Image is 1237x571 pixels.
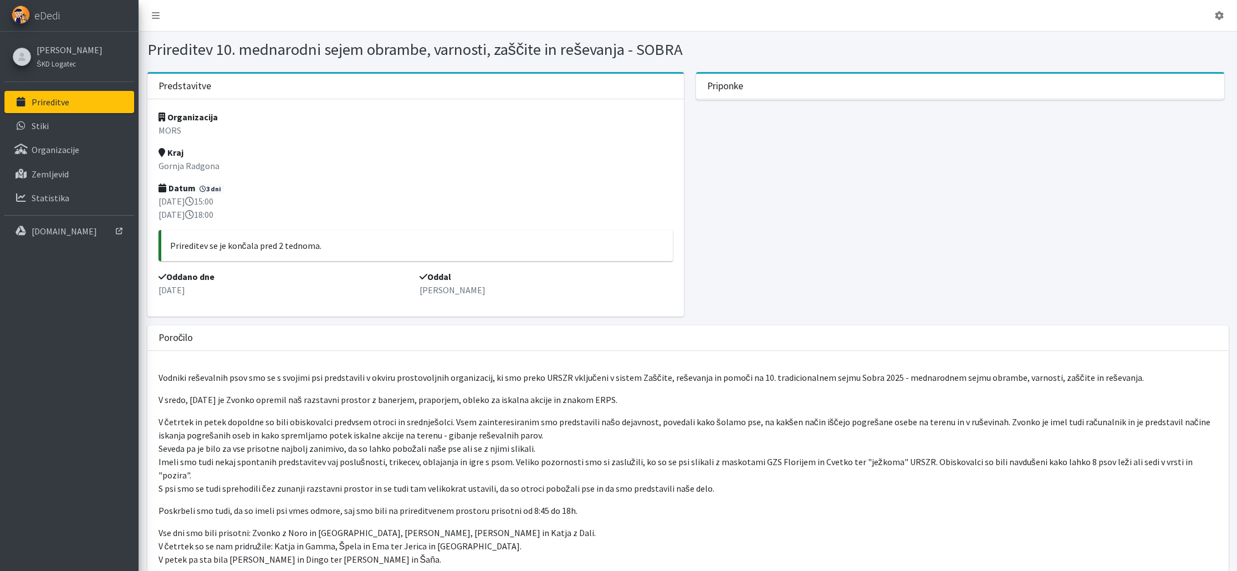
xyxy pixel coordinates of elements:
img: eDedi [12,6,30,24]
h3: Predstavitve [159,80,211,92]
span: 3 dni [197,184,224,194]
p: Gornja Radgona [159,159,673,172]
p: Prireditev se je končala pred 2 tednoma. [170,239,664,252]
p: [DATE] 15:00 [DATE] 18:00 [159,195,673,221]
a: Zemljevid [4,163,134,185]
span: eDedi [34,7,60,24]
p: Vodniki reševalnih psov smo se s svojimi psi predstavili v okviru prostovoljnih organizacij, ki s... [159,371,1218,384]
a: Statistika [4,187,134,209]
strong: Organizacija [159,111,218,123]
strong: Oddano dne [159,271,214,282]
p: [PERSON_NAME] [420,283,673,297]
p: Organizacije [32,144,79,155]
strong: Kraj [159,147,183,158]
h1: Prireditev 10. mednarodni sejem obrambe, varnosti, zaščite in reševanja - SOBRA [147,40,684,59]
p: V četrtek in petek dopoldne so bili obiskovalci predvsem otroci in srednješolci. Vsem zainteresir... [159,415,1218,495]
p: Zemljevid [32,169,69,180]
strong: Datum [159,182,196,193]
p: Stiki [32,120,49,131]
p: [DOMAIN_NAME] [32,226,97,237]
h3: Priponke [707,80,743,92]
a: Organizacije [4,139,134,161]
p: Poskrbeli smo tudi, da so imeli psi vmes odmore, saj smo bili na prireditvenem prostoru prisotni ... [159,504,1218,517]
p: Vse dni smo bili prisotni: Zvonko z Noro in [GEOGRAPHIC_DATA], [PERSON_NAME], [PERSON_NAME] in Ka... [159,526,1218,566]
a: [PERSON_NAME] [37,43,103,57]
a: Prireditve [4,91,134,113]
strong: Oddal [420,271,451,282]
p: MORS [159,124,673,137]
small: ŠKD Logatec [37,59,76,68]
a: ŠKD Logatec [37,57,103,70]
p: [DATE] [159,283,412,297]
h3: Poročilo [159,332,193,344]
a: [DOMAIN_NAME] [4,220,134,242]
p: V sredo, [DATE] je Zvonko opremil naš razstavni prostor z banerjem, praporjem, obleko za iskalna ... [159,393,1218,406]
a: Stiki [4,115,134,137]
p: Prireditve [32,96,69,108]
p: Statistika [32,192,69,203]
